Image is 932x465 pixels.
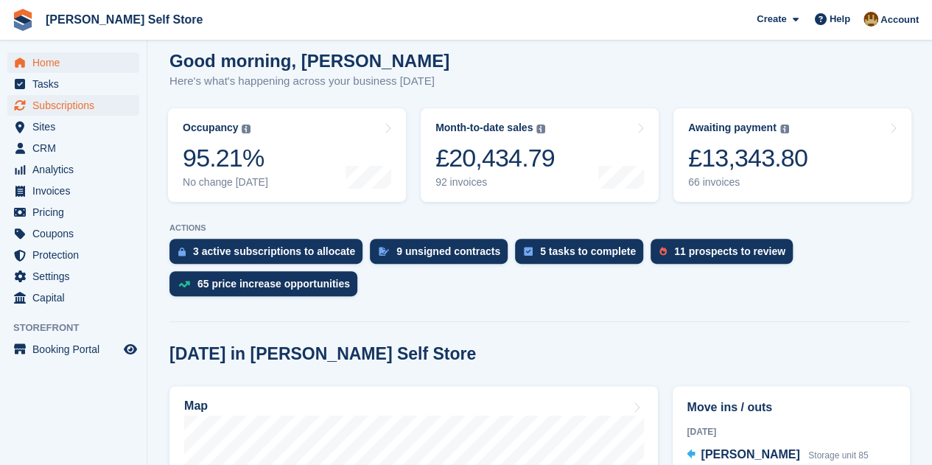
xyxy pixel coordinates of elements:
span: Coupons [32,223,121,244]
div: [DATE] [687,425,896,438]
a: menu [7,181,139,201]
img: active_subscription_to_allocate_icon-d502201f5373d7db506a760aba3b589e785aa758c864c3986d89f69b8ff3... [178,247,186,256]
span: Subscriptions [32,95,121,116]
img: icon-info-grey-7440780725fd019a000dd9b08b2336e03edf1995a4989e88bcd33f0948082b44.svg [242,125,250,133]
span: Help [830,12,850,27]
div: Month-to-date sales [435,122,533,134]
h2: Move ins / outs [687,399,896,416]
a: menu [7,266,139,287]
div: Awaiting payment [688,122,777,134]
span: Create [757,12,786,27]
div: 95.21% [183,143,268,173]
span: [PERSON_NAME] [701,448,799,461]
span: Analytics [32,159,121,180]
div: £13,343.80 [688,143,807,173]
span: CRM [32,138,121,158]
span: Settings [32,266,121,287]
img: prospect-51fa495bee0391a8d652442698ab0144808aea92771e9ea1ae160a38d050c398.svg [659,247,667,256]
span: Pricing [32,202,121,223]
p: ACTIONS [169,223,910,233]
img: Tom Kingston [863,12,878,27]
span: Booking Portal [32,339,121,360]
a: menu [7,138,139,158]
div: 11 prospects to review [674,245,785,257]
a: menu [7,74,139,94]
span: Storefront [13,321,147,335]
div: 3 active subscriptions to allocate [193,245,355,257]
img: icon-info-grey-7440780725fd019a000dd9b08b2336e03edf1995a4989e88bcd33f0948082b44.svg [780,125,789,133]
a: [PERSON_NAME] Storage unit 85 [687,446,868,465]
a: 11 prospects to review [651,239,800,271]
a: 9 unsigned contracts [370,239,515,271]
a: 65 price increase opportunities [169,271,365,304]
h2: [DATE] in [PERSON_NAME] Self Store [169,344,476,364]
a: menu [7,287,139,308]
div: 9 unsigned contracts [396,245,500,257]
a: 5 tasks to complete [515,239,651,271]
a: menu [7,52,139,73]
span: Account [880,13,919,27]
a: Awaiting payment £13,343.80 66 invoices [673,108,911,202]
a: menu [7,223,139,244]
span: Tasks [32,74,121,94]
a: menu [7,95,139,116]
img: icon-info-grey-7440780725fd019a000dd9b08b2336e03edf1995a4989e88bcd33f0948082b44.svg [536,125,545,133]
p: Here's what's happening across your business [DATE] [169,73,449,90]
a: menu [7,116,139,137]
a: menu [7,159,139,180]
span: Invoices [32,181,121,201]
a: 3 active subscriptions to allocate [169,239,370,271]
a: Occupancy 95.21% No change [DATE] [168,108,406,202]
div: No change [DATE] [183,176,268,189]
img: stora-icon-8386f47178a22dfd0bd8f6a31ec36ba5ce8667c1dd55bd0f319d3a0aa187defe.svg [12,9,34,31]
img: task-75834270c22a3079a89374b754ae025e5fb1db73e45f91037f5363f120a921f8.svg [524,247,533,256]
span: Protection [32,245,121,265]
h2: Map [184,399,208,413]
a: Month-to-date sales £20,434.79 92 invoices [421,108,659,202]
span: Home [32,52,121,73]
div: 66 invoices [688,176,807,189]
div: £20,434.79 [435,143,555,173]
div: 92 invoices [435,176,555,189]
div: 5 tasks to complete [540,245,636,257]
img: price_increase_opportunities-93ffe204e8149a01c8c9dc8f82e8f89637d9d84a8eef4429ea346261dce0b2c0.svg [178,281,190,287]
h1: Good morning, [PERSON_NAME] [169,51,449,71]
a: menu [7,202,139,223]
a: menu [7,245,139,265]
a: Preview store [122,340,139,358]
a: menu [7,339,139,360]
span: Capital [32,287,121,308]
div: 65 price increase opportunities [197,278,350,290]
a: [PERSON_NAME] Self Store [40,7,209,32]
img: contract_signature_icon-13c848040528278c33f63329250d36e43548de30e8caae1d1a13099fd9432cc5.svg [379,247,389,256]
div: Occupancy [183,122,238,134]
span: Sites [32,116,121,137]
span: Storage unit 85 [808,450,868,461]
